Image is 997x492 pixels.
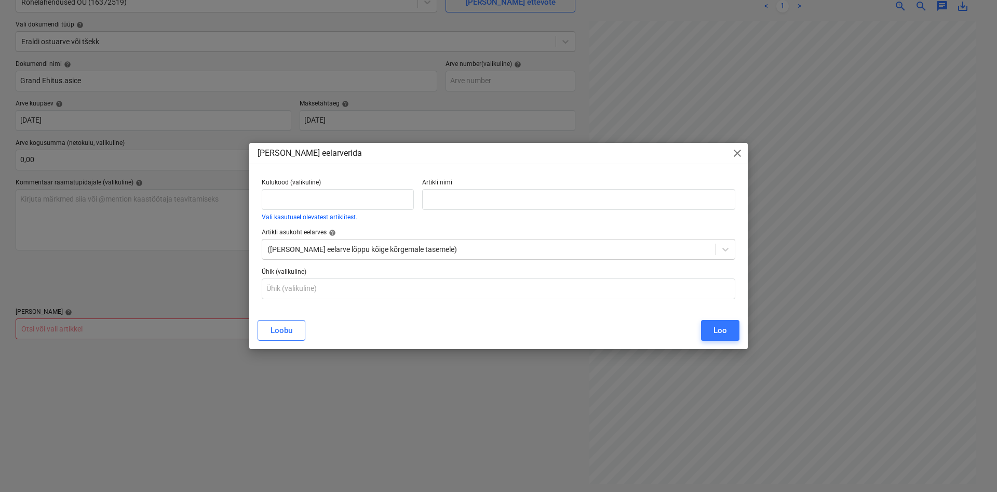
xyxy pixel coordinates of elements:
button: Vali kasutusel olevatest artiklitest. [262,214,357,220]
input: Ühik (valikuline) [262,278,735,299]
button: Loobu [258,320,305,341]
p: Ühik (valikuline) [262,268,735,278]
span: help [327,229,336,236]
div: Artikli asukoht eelarves [262,229,735,237]
p: [PERSON_NAME] eelarverida [258,147,362,159]
span: close [731,147,744,159]
iframe: Chat Widget [945,442,997,492]
div: Loobu [271,324,292,337]
div: Loo [713,324,727,337]
p: Kulukood (valikuline) [262,179,414,189]
button: Loo [701,320,739,341]
p: Artikli nimi [422,179,735,189]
